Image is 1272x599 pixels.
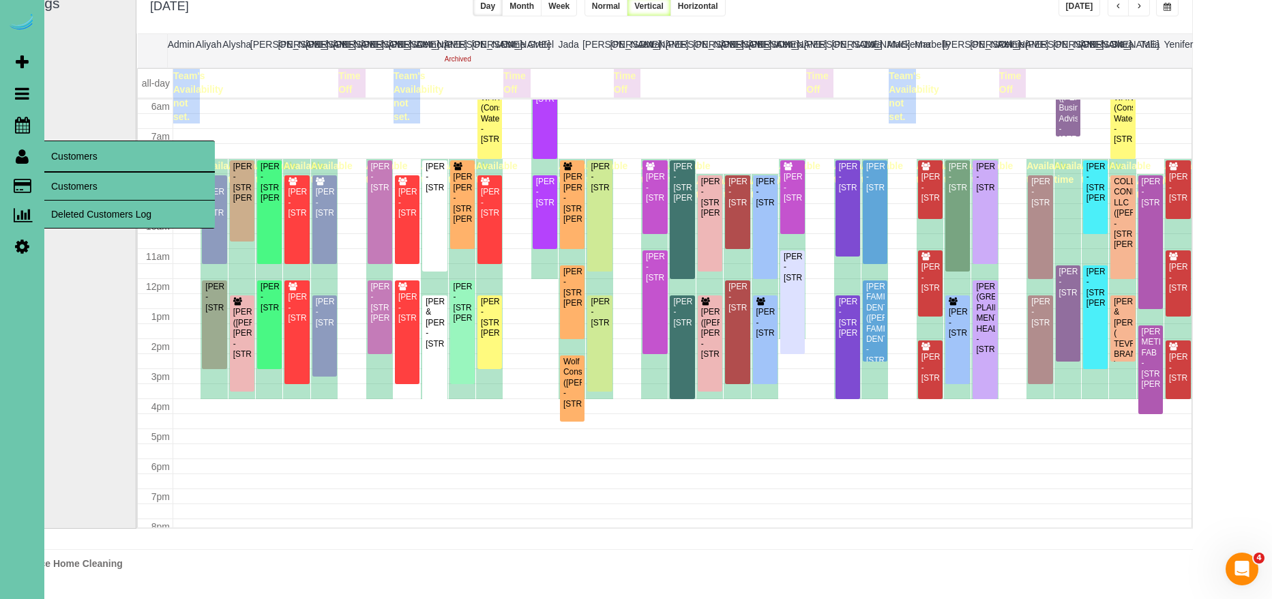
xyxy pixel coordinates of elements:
th: [PERSON_NAME] [804,34,832,68]
span: Available time [779,160,820,185]
span: Available time [449,160,490,185]
div: [PERSON_NAME] (GREAT PLAINS MENTAL HEALTH) - [STREET_ADDRESS] [975,282,994,355]
span: 3pm [151,371,170,382]
th: [PERSON_NAME] [970,34,998,68]
span: 7pm [151,491,170,502]
div: [PERSON_NAME] - [STREET_ADDRESS] [535,177,554,208]
span: Available time [1109,160,1151,185]
div: [PERSON_NAME] & [PERSON_NAME] ( TEVRA BRANDS ) - [STREET_ADDRESS][PERSON_NAME] [1113,297,1132,392]
span: 1pm [151,311,170,322]
div: [PERSON_NAME] - [STREET_ADDRESS] [1031,297,1050,328]
th: [PERSON_NAME] [1081,34,1109,68]
div: [PERSON_NAME] ([PERSON_NAME]) [PERSON_NAME] - [STREET_ADDRESS] [700,307,720,360]
div: [PERSON_NAME] - [STREET_ADDRESS] [398,187,417,218]
th: Kenna [776,34,804,68]
div: [PERSON_NAME] - [STREET_ADDRESS] [260,282,279,313]
div: [PERSON_NAME] - [STREET_ADDRESS] [1059,267,1078,298]
div: [PERSON_NAME] - [STREET_ADDRESS][PERSON_NAME] [370,282,389,324]
th: [PERSON_NAME] [250,34,278,68]
div: [PERSON_NAME] - [STREET_ADDRESS] [728,282,747,313]
span: 6pm [151,461,170,472]
span: 4 [1254,553,1264,564]
span: 2pm [151,341,170,352]
th: Reinier [998,34,1026,68]
div: [PERSON_NAME] - [STREET_ADDRESS] [728,177,747,208]
span: Available time [476,160,518,185]
div: Wolf Construction ([PERSON_NAME]) - [STREET_ADDRESS] [563,357,582,409]
th: [PERSON_NAME] [472,34,500,68]
div: [PERSON_NAME] [PERSON_NAME] - [STREET_ADDRESS][PERSON_NAME] [453,172,472,224]
th: Siara [1108,34,1136,68]
span: Available time [668,160,710,185]
span: Available time [586,160,627,185]
th: [PERSON_NAME] [748,34,776,68]
div: [PERSON_NAME] [PERSON_NAME] - [STREET_ADDRESS][PERSON_NAME] [563,172,582,224]
div: [PERSON_NAME] ([PERSON_NAME]) [PERSON_NAME] - [STREET_ADDRESS] [233,307,252,360]
span: 5pm [151,431,170,442]
div: [PERSON_NAME] - [STREET_ADDRESS] [921,262,940,293]
span: Available time [256,160,297,185]
a: Customers [44,173,215,200]
span: Available time [861,160,903,185]
div: [PERSON_NAME] - [STREET_ADDRESS] [921,172,940,203]
span: 10am [146,221,170,232]
th: Mackenna [887,34,915,68]
th: Alysha [222,34,250,68]
div: [PERSON_NAME] - [STREET_ADDRESS] [1031,177,1050,208]
div: [PERSON_NAME] - [STREET_ADDRESS] [370,162,389,193]
div: [PERSON_NAME] - [STREET_ADDRESS] [1168,262,1188,293]
div: [PERSON_NAME] - [STREET_ADDRESS][PERSON_NAME] [700,177,720,219]
div: [PERSON_NAME] - [STREET_ADDRESS] [921,352,940,383]
span: Available time [944,160,986,185]
span: Available time [1164,160,1206,185]
th: [PERSON_NAME] [831,34,859,68]
div: [PERSON_NAME] - [STREET_ADDRESS][PERSON_NAME] [672,162,692,204]
th: Yenifer [1164,34,1192,68]
div: [PERSON_NAME] - [STREET_ADDRESS][PERSON_NAME] [1086,162,1105,204]
span: Customers [44,141,215,172]
div: [PERSON_NAME] - [STREET_ADDRESS] [975,162,994,193]
div: [PERSON_NAME] - [STREET_ADDRESS][PERSON_NAME] [838,297,857,339]
th: Marbelly [915,34,943,68]
span: Available time [1054,160,1096,185]
th: Jerrah [638,34,666,68]
div: [PERSON_NAME] - [STREET_ADDRESS][PERSON_NAME] [480,297,499,339]
span: Available time [311,160,353,185]
div: [PERSON_NAME] - [STREET_ADDRESS] [205,282,224,313]
th: [PERSON_NAME] [582,34,610,68]
div: [PERSON_NAME] - [STREET_ADDRESS][PERSON_NAME] [1086,267,1105,309]
div: [PERSON_NAME] - [STREET_ADDRESS] [287,292,306,323]
th: [PERSON_NAME] [666,34,694,68]
img: Automaid Logo [8,14,35,33]
th: [PERSON_NAME] [278,34,306,68]
div: [PERSON_NAME] - [STREET_ADDRESS] [398,292,417,323]
div: [PERSON_NAME] - [STREET_ADDRESS] [783,252,802,283]
div: [PERSON_NAME] - [STREET_ADDRESS] [672,297,692,328]
span: Available time [366,160,408,185]
div: [PERSON_NAME] - [STREET_ADDRESS] [1168,352,1188,383]
span: Available time [834,160,876,185]
span: Available time [971,160,1013,185]
div: [PERSON_NAME] - [STREET_ADDRESS] [315,297,334,328]
iframe: Intercom live chat [1226,553,1258,585]
span: Available time [1026,160,1068,185]
a: Deleted Customers Log [44,201,215,228]
div: [PERSON_NAME] - [STREET_ADDRESS] [590,162,609,193]
th: [PERSON_NAME] [334,34,361,68]
th: [PERSON_NAME] [610,34,638,68]
span: Available time [696,175,738,200]
div: Archived [444,55,472,64]
div: [PERSON_NAME] - [STREET_ADDRESS] [948,307,967,338]
div: [PERSON_NAME] - [STREET_ADDRESS] [425,162,444,193]
div: [PERSON_NAME] - [STREET_ADDRESS][PERSON_NAME] [233,162,252,204]
th: [PERSON_NAME] [721,34,749,68]
div: [PERSON_NAME] - [STREET_ADDRESS] [1168,172,1188,203]
span: Available time [917,160,958,185]
span: 4pm [151,401,170,412]
div: [PERSON_NAME] - [STREET_ADDRESS] [783,172,802,203]
span: 7am [151,131,170,142]
div: [PERSON_NAME] - [STREET_ADDRESS] [590,297,609,328]
th: [PERSON_NAME] [444,34,472,68]
th: Admin [167,34,195,68]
